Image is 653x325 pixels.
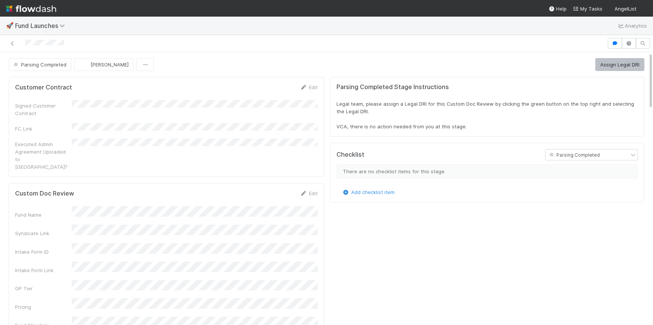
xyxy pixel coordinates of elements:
button: [PERSON_NAME] [74,58,134,71]
div: Fund Name [15,211,72,219]
img: avatar_b5be9b1b-4537-4870-b8e7-50cc2287641b.png [639,5,647,13]
h5: Parsing Completed Stage Instructions [336,83,638,91]
div: Signed Customer Contract [15,102,72,117]
h5: Customer Contract [15,84,72,91]
div: Syndicate Link [15,230,72,237]
h5: Checklist [336,151,364,159]
span: Fund Launches [15,22,69,29]
div: Pricing [15,303,72,311]
div: Intake Form Link [15,266,72,274]
a: My Tasks [573,5,602,12]
div: FC Link [15,125,72,132]
span: AngelList [615,6,636,12]
span: Parsing Completed [548,152,600,158]
span: Parsing Completed [12,62,66,68]
span: My Tasks [573,6,602,12]
button: Assign Legal DRI [595,58,644,71]
span: 🚀 [6,22,14,29]
div: Executed Admin Agreement Uploaded to [GEOGRAPHIC_DATA]? [15,140,72,171]
div: Intake Form ID [15,248,72,256]
a: Edit [300,84,318,90]
a: Analytics [617,21,647,30]
div: There are no checklist items for this stage. [336,164,638,179]
img: logo-inverted-e16ddd16eac7371096b0.svg [6,2,56,15]
div: GP Tier [15,285,72,292]
span: [PERSON_NAME] [91,62,129,68]
h5: Custom Doc Review [15,190,74,197]
span: Legal team, please assign a Legal DRI for this Custom Doc Review by clicking the green button on ... [336,101,636,129]
a: Add checklist item [342,189,395,195]
div: Help [549,5,567,12]
button: Parsing Completed [9,58,71,71]
a: Edit [300,190,318,196]
img: avatar_7ba8ec58-bd0f-432b-b5d2-ae377bfaef52.png [81,61,88,68]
